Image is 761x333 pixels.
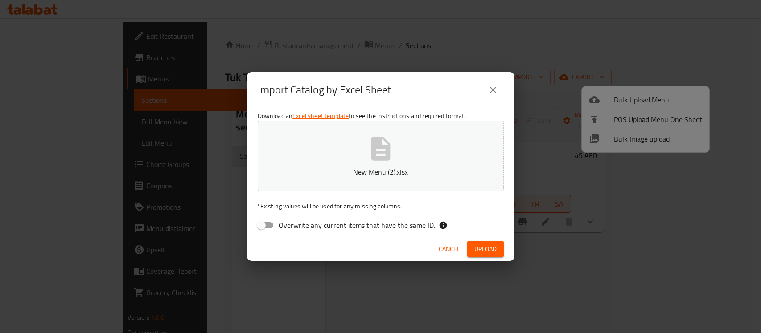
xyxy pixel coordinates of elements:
svg: If the overwrite option isn't selected, then the items that match an existing ID will be ignored ... [439,221,448,230]
span: Upload [474,244,497,255]
button: New Menu (2).xlsx [258,121,504,191]
span: Cancel [439,244,460,255]
span: Overwrite any current items that have the same ID. [279,220,435,231]
a: Excel sheet template [292,110,349,122]
div: Download an to see the instructions and required format. [247,108,514,237]
button: Cancel [435,241,464,257]
button: Upload [467,241,504,257]
p: Existing values will be used for any missing columns. [258,202,504,211]
p: New Menu (2).xlsx [271,166,490,177]
h2: Import Catalog by Excel Sheet [258,83,391,97]
button: close [482,79,504,101]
